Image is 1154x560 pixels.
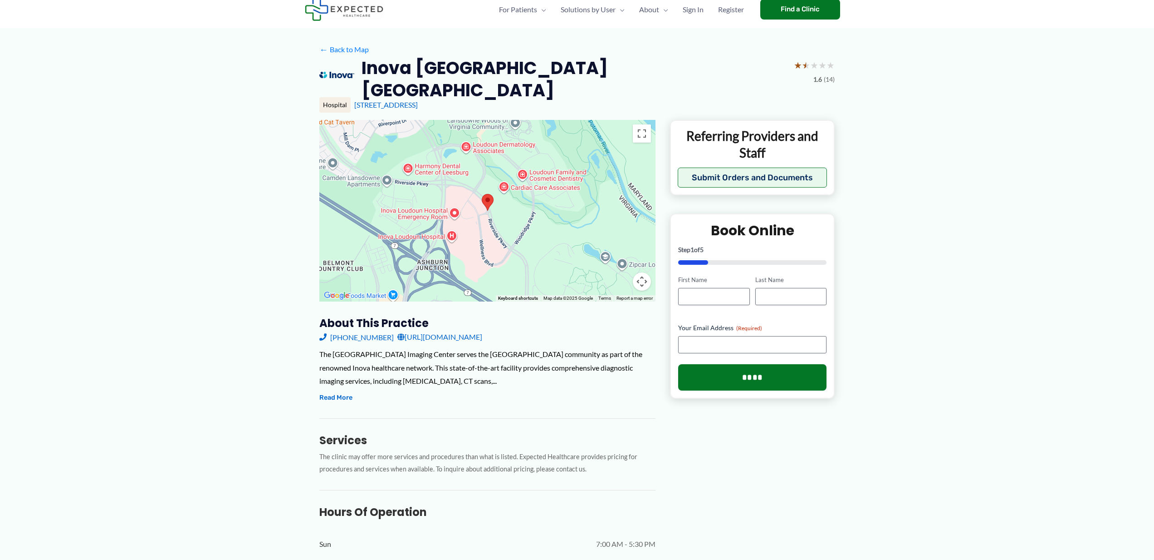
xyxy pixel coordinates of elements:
[498,295,538,302] button: Keyboard shortcuts
[794,57,802,74] span: ★
[319,316,655,330] h3: About this practice
[633,273,651,291] button: Map camera controls
[322,290,352,302] img: Google
[690,246,694,253] span: 1
[319,537,331,551] span: Sun
[824,74,835,85] span: (14)
[319,97,351,113] div: Hospital
[397,330,482,344] a: [URL][DOMAIN_NAME]
[319,45,328,54] span: ←
[354,100,418,109] a: [STREET_ADDRESS]
[633,124,651,143] button: Toggle fullscreen view
[826,57,835,74] span: ★
[818,57,826,74] span: ★
[678,247,826,253] p: Step of
[319,347,655,388] div: The [GEOGRAPHIC_DATA] Imaging Center serves the [GEOGRAPHIC_DATA] community as part of the renown...
[319,43,369,56] a: ←Back to Map
[598,296,611,301] a: Terms (opens in new tab)
[596,537,655,551] span: 7:00 AM - 5:30 PM
[678,222,826,239] h2: Book Online
[678,276,749,284] label: First Name
[616,296,653,301] a: Report a map error
[802,57,810,74] span: ★
[678,323,826,332] label: Your Email Address
[362,57,787,102] h2: Inova [GEOGRAPHIC_DATA] [GEOGRAPHIC_DATA]
[319,505,655,519] h3: Hours of Operation
[810,57,818,74] span: ★
[700,246,704,253] span: 5
[319,392,352,403] button: Read More
[322,290,352,302] a: Open this area in Google Maps (opens a new window)
[319,330,394,344] a: [PHONE_NUMBER]
[543,296,593,301] span: Map data ©2025 Google
[678,168,827,188] button: Submit Orders and Documents
[319,451,655,476] p: The clinic may offer more services and procedures than what is listed. Expected Healthcare provid...
[678,128,827,161] p: Referring Providers and Staff
[736,325,762,332] span: (Required)
[319,433,655,447] h3: Services
[755,276,826,284] label: Last Name
[813,74,822,85] span: 1.6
